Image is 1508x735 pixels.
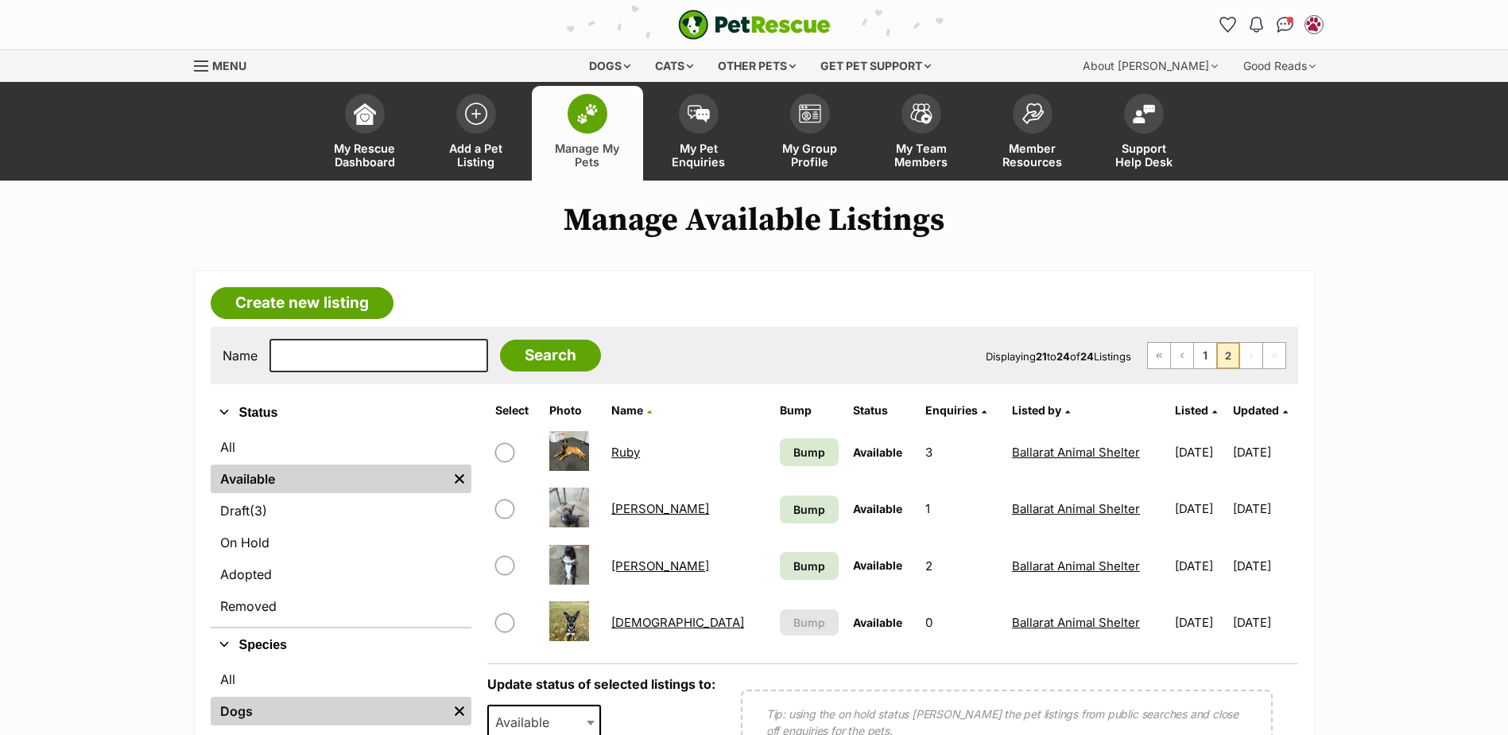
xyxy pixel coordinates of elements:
img: pet-enquiries-icon-7e3ad2cf08bfb03b45e93fb7055b45f3efa6380592205ae92323e6603595dc1f.svg [688,105,710,122]
a: All [211,433,471,461]
div: Status [211,430,471,627]
a: Page 1 [1194,343,1216,368]
img: member-resources-icon-8e73f808a243e03378d46382f2149f9095a855e16c252ad45f914b54edf8863c.svg [1021,103,1044,124]
a: Ballarat Animal Shelter [1012,501,1140,516]
a: Listed [1175,403,1217,417]
a: Ruby [611,445,640,460]
th: Status [847,398,918,423]
img: manage-my-pets-icon-02211641906a0b7f246fdf0571729dbe1e7629f14944591b6c1af311fb30b64b.svg [576,103,599,124]
button: Notifications [1244,12,1270,37]
a: Previous page [1171,343,1193,368]
input: Search [500,340,601,371]
a: [DEMOGRAPHIC_DATA] [611,615,744,630]
span: Support Help Desk [1108,142,1180,169]
span: Available [853,445,902,459]
label: Update status of selected listings to: [487,676,715,692]
a: Favourites [1215,12,1241,37]
span: Available [853,616,902,629]
span: Menu [212,59,246,72]
span: translation missing: en.admin.listings.index.attributes.enquiries [925,403,978,417]
a: Ballarat Animal Shelter [1012,445,1140,460]
th: Photo [543,398,603,423]
a: Draft [211,496,471,525]
span: Last page [1263,343,1285,368]
span: Available [853,502,902,515]
td: [DATE] [1169,425,1231,480]
div: Dogs [578,50,642,82]
span: Page 2 [1217,343,1239,368]
a: My Group Profile [754,86,866,181]
a: Bump [780,496,839,523]
strong: 24 [1080,350,1094,363]
a: Remove filter [448,465,471,493]
nav: Pagination [1147,342,1286,369]
button: My account [1301,12,1327,37]
a: Available [211,465,448,493]
a: Adopted [211,560,471,589]
img: chat-41dd97257d64d25036548639549fe6c8038ab92f7586957e7f3b1b290dea8141.svg [1277,17,1293,33]
a: Bump [780,438,839,466]
td: [DATE] [1169,539,1231,593]
div: Other pets [707,50,807,82]
a: Remove filter [448,697,471,725]
a: My Rescue Dashboard [309,86,421,181]
a: [PERSON_NAME] [611,501,709,516]
ul: Account quick links [1215,12,1327,37]
button: Species [211,635,471,655]
a: Menu [194,50,258,79]
td: 1 [919,481,1004,536]
span: Bump [793,501,825,518]
span: Bump [793,558,825,574]
span: Listed by [1012,403,1061,417]
div: Cats [644,50,704,82]
a: My Team Members [866,86,977,181]
td: [DATE] [1233,539,1296,593]
a: Conversations [1273,12,1298,37]
img: team-members-icon-5396bd8760b3fe7c0b43da4ab00e1e3bb1a5d9ba89233759b79545d2d3fc5d0d.svg [910,103,932,124]
a: Member Resources [977,86,1088,181]
a: Add a Pet Listing [421,86,532,181]
img: dashboard-icon-eb2f2d2d3e046f16d808141f083e7271f6b2e854fb5c12c21221c1fb7104beca.svg [354,103,376,125]
span: Name [611,403,643,417]
span: Available [853,558,902,572]
a: Manage My Pets [532,86,643,181]
button: Bump [780,609,839,636]
a: Enquiries [925,403,987,417]
td: [DATE] [1233,595,1296,650]
button: Status [211,402,471,423]
a: Bump [780,552,839,580]
a: Updated [1233,403,1288,417]
a: Create new listing [211,287,393,319]
a: Ballarat Animal Shelter [1012,558,1140,574]
th: Bump [773,398,845,423]
span: Bump [793,444,825,461]
label: Name [223,348,258,363]
div: Good Reads [1232,50,1327,82]
img: logo-e224e6f780fb5917bec1dbf3a21bbac754714ae5b6737aabdf751b685950b380.svg [678,10,831,40]
a: First page [1148,343,1170,368]
span: Add a Pet Listing [440,142,512,169]
span: Updated [1233,403,1279,417]
span: My Pet Enquiries [663,142,735,169]
a: My Pet Enquiries [643,86,754,181]
div: Get pet support [809,50,942,82]
a: Removed [211,592,471,620]
span: My Group Profile [774,142,846,169]
strong: 24 [1056,350,1070,363]
td: 3 [919,425,1004,480]
a: Listed by [1012,403,1070,417]
th: Select [489,398,542,423]
a: On Hold [211,528,471,557]
td: [DATE] [1169,595,1231,650]
span: Available [489,711,565,733]
td: [DATE] [1169,481,1231,536]
span: My Team Members [886,142,957,169]
img: Ballarat Animal Shelter profile pic [1306,17,1322,33]
img: notifications-46538b983faf8c2785f20acdc204bb7945ddae34d4c08c2a6579f10ce5e182be.svg [1250,17,1262,33]
a: Dogs [211,697,448,725]
a: All [211,665,471,694]
a: Support Help Desk [1088,86,1200,181]
img: help-desk-icon-fdf02630f3aa405de69fd3d07c3f3aa587a6932b1a1747fa1d2bba05be0121f9.svg [1133,104,1155,123]
td: [DATE] [1233,425,1296,480]
div: About [PERSON_NAME] [1072,50,1229,82]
